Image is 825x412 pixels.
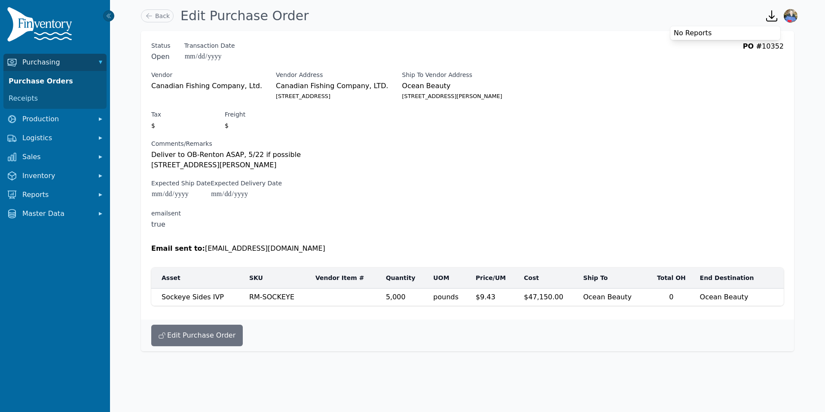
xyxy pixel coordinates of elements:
button: Reports [3,186,107,203]
span: true [151,219,181,230]
th: Cost [519,267,578,289]
p: Deliver to OB-Renton ASAP, 5/22 if possible [STREET_ADDRESS][PERSON_NAME] [151,150,316,170]
span: $ [225,120,229,131]
span: Status [151,41,171,50]
a: Purchase Orders [5,73,105,90]
th: Vendor Item # [310,267,381,289]
button: Inventory [3,167,107,184]
img: Finventory [7,7,76,45]
span: Master Data [22,209,91,219]
th: Ship To [578,267,648,289]
div: 10352 [743,41,784,62]
span: Ocean Beauty [583,293,632,301]
span: $9.43 [476,293,495,301]
th: UOM [428,267,471,289]
span: Ocean Beauty [402,81,512,91]
td: RM-SOCKEYE [244,289,310,306]
button: Logistics [3,129,107,147]
th: Price/UM [471,267,519,289]
button: Master Data [3,205,107,222]
span: $ [151,120,156,131]
button: Edit Purchase Order [151,325,243,346]
label: Vendor [151,71,262,79]
div: No Reports [670,28,780,38]
span: Purchasing [22,57,91,68]
h1: Edit Purchase Order [180,8,309,24]
th: SKU [244,267,310,289]
th: Total OH [648,267,694,289]
span: Reports [22,190,91,200]
button: Sales [3,148,107,166]
a: Receipts [5,90,105,107]
span: Sockeye Sides IVP [162,293,224,301]
button: Production [3,111,107,128]
label: Freight [225,110,245,119]
label: Vendor Address [276,71,388,79]
th: Asset [151,267,244,289]
small: [STREET_ADDRESS] [276,91,388,101]
span: Production [22,114,91,124]
span: Logistics [22,133,91,143]
span: $47,150.00 [524,293,563,301]
span: Open [151,52,171,62]
label: Tax [151,110,161,119]
img: Jennifer Keith [784,9,797,23]
span: Email sent to: [151,244,205,252]
span: pounds [433,292,465,302]
button: Purchasing [3,54,107,71]
span: Ocean Beauty [700,293,749,301]
span: [EMAIL_ADDRESS][DOMAIN_NAME] [205,244,325,252]
label: Comments/Remarks [151,139,316,148]
span: emailsent [151,209,181,218]
a: Back [141,9,174,22]
span: Canadian Fishing Company, Ltd. [151,81,262,91]
label: Transaction Date [184,41,235,50]
span: Inventory [22,171,91,181]
span: Sales [22,152,91,162]
small: [STREET_ADDRESS][PERSON_NAME] [402,91,512,101]
th: Quantity [381,267,428,289]
span: 5,000 [386,293,406,301]
td: 0 [648,289,694,306]
label: Expected Ship Date [151,179,211,188]
th: End Destination [695,267,772,289]
label: Expected Delivery Date [211,179,282,188]
span: Canadian Fishing Company, LTD. [276,81,388,91]
span: PO # [743,42,762,50]
label: Ship To Vendor Address [402,71,512,79]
